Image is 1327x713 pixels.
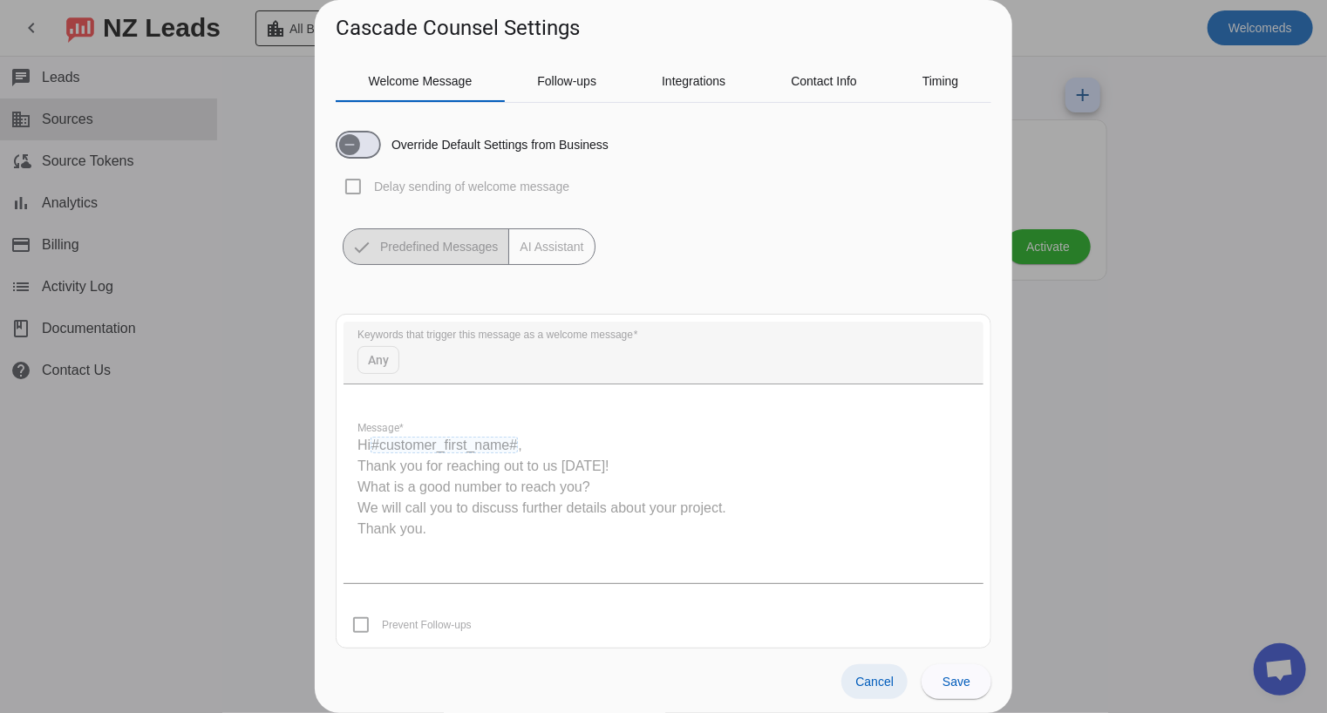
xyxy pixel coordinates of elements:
span: Timing [922,75,959,87]
button: Cancel [841,664,908,699]
span: Integrations [662,75,725,87]
label: Override Default Settings from Business [388,136,609,153]
span: Follow-ups [537,75,596,87]
mat-label: Keywords that trigger this message as a welcome message [357,329,633,341]
span: Cancel [855,675,894,689]
button: Save [922,664,991,699]
h1: Cascade Counsel Settings [336,14,580,42]
span: Save [943,675,970,689]
span: Welcome Message [369,75,473,87]
span: Contact Info [791,75,857,87]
